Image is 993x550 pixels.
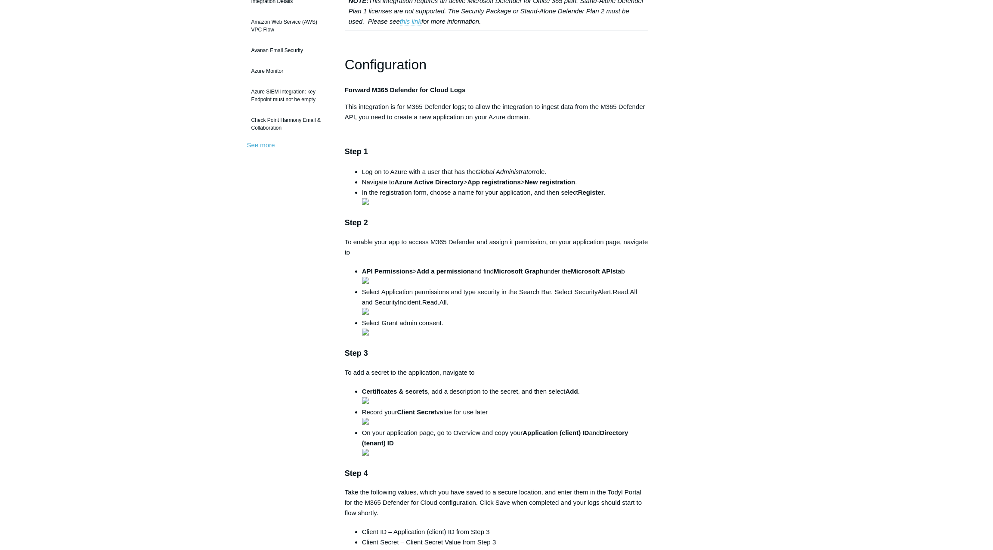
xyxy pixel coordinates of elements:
h3: Step 3 [345,347,649,360]
img: 31283637452819 [362,277,369,284]
strong: API Permissions [362,267,413,275]
li: Select Application permissions and type security in the Search Bar. Select SecurityAlert.Read.All... [362,287,649,318]
h3: Step 1 [345,146,649,158]
strong: Azure Active Directory [395,178,464,186]
strong: Microsoft Graph [494,267,544,275]
img: 31283652729363 [362,329,369,336]
img: 31283637443091 [362,198,369,205]
strong: App registrations [467,178,521,186]
li: Client Secret – Client Secret Value from Step 3 [362,537,649,547]
h3: Step 4 [345,467,649,480]
li: Client ID – Application (client) ID from Step 3 [362,527,649,537]
a: Check Point Harmony Email & Collaboration [247,112,332,136]
li: Record your value for use later [362,407,649,428]
h3: Step 2 [345,217,649,229]
a: Azure SIEM Integration: key Endpoint must not be empty [247,84,332,108]
strong: Client Secret [397,408,436,416]
a: Azure Monitor [247,63,332,79]
p: To enable your app to access M365 Defender and assign it permission, on your application page, na... [345,237,649,258]
img: 31283652735763 [362,397,369,404]
em: Global Administrator [476,168,534,175]
img: 31283652741011 [362,418,369,425]
li: Log on to Azure with a user that has the role. [362,167,649,177]
strong: Forward M365 Defender for Cloud Logs [345,86,466,93]
li: On your application page, go to Overview and copy your and [362,428,649,459]
a: Amazon Web Service (AWS) VPC Flow [247,14,332,38]
h1: Configuration [345,54,649,76]
img: 31283637495187 [362,449,369,456]
strong: Add a permission [417,267,471,275]
p: Take the following values, which you have saved to a secure location, and enter them in the Todyl... [345,487,649,518]
p: This integration is for M365 Defender logs; to allow the integration to ingest data from the M365... [345,102,649,122]
strong: Application (client) ID [523,429,589,436]
p: To add a secret to the application, navigate to [345,367,649,378]
a: See more [247,141,275,149]
li: Navigate to > > . [362,177,649,187]
a: this link [400,18,421,25]
img: 31283637462419 [362,308,369,315]
strong: New registration [525,178,575,186]
strong: Certificates & secrets [362,388,428,395]
strong: Microsoft APIs [571,267,616,275]
li: , add a description to the secret, and then select . [362,386,649,407]
strong: Directory (tenant) ID [362,429,628,457]
a: Avanan Email Security [247,42,332,59]
li: > and find under the tab [362,266,649,287]
li: Select Grant admin consent. [362,318,649,339]
strong: Add [565,388,578,395]
strong: Register [578,189,604,196]
li: In the registration form, choose a name for your application, and then select . [362,187,649,208]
